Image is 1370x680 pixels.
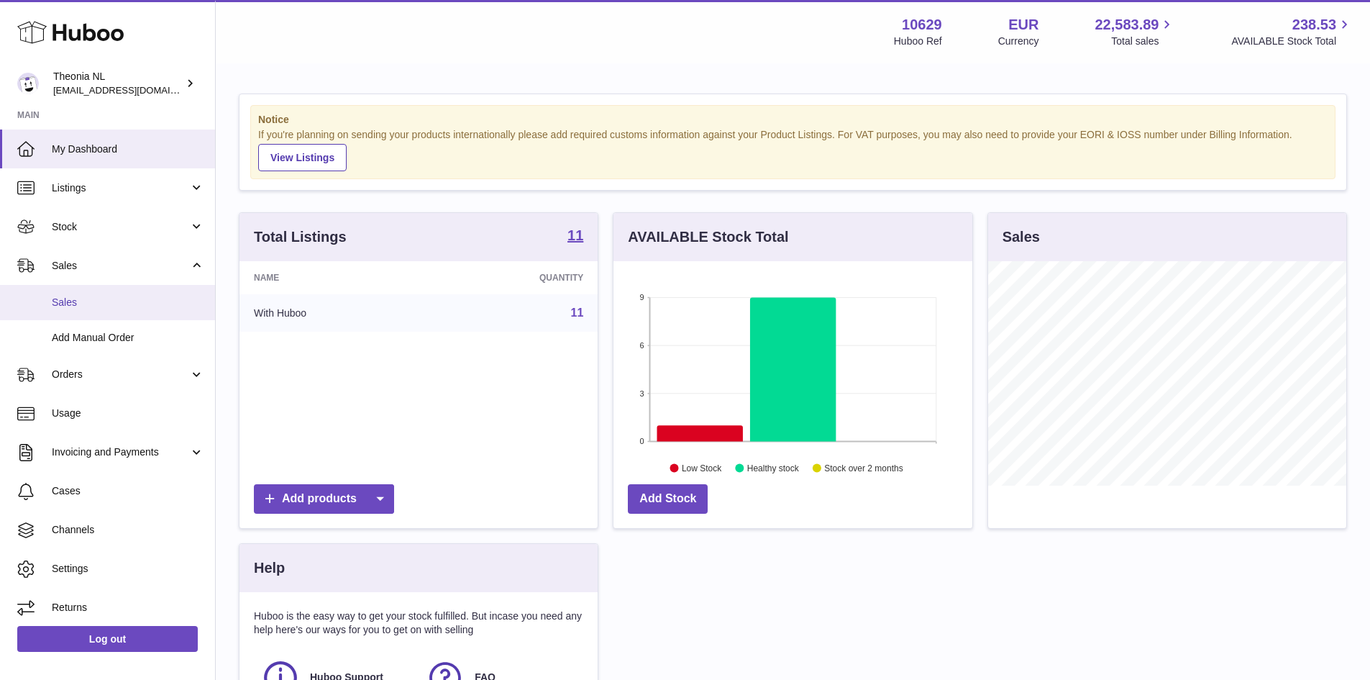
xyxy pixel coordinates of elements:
[53,70,183,97] div: Theonia NL
[682,463,722,473] text: Low Stock
[640,341,644,350] text: 6
[1111,35,1175,48] span: Total sales
[1231,15,1353,48] a: 238.53 AVAILABLE Stock Total
[17,626,198,652] a: Log out
[52,296,204,309] span: Sales
[52,445,189,459] span: Invoicing and Payments
[52,484,204,498] span: Cases
[1292,15,1336,35] span: 238.53
[52,562,204,576] span: Settings
[902,15,942,35] strong: 10629
[429,261,598,294] th: Quantity
[52,181,189,195] span: Listings
[254,227,347,247] h3: Total Listings
[17,73,39,94] img: info@wholesomegoods.eu
[258,113,1328,127] strong: Notice
[640,437,644,445] text: 0
[998,35,1039,48] div: Currency
[567,228,583,245] a: 11
[254,558,285,578] h3: Help
[52,259,189,273] span: Sales
[628,484,708,514] a: Add Stock
[894,35,942,48] div: Huboo Ref
[640,293,644,302] text: 9
[52,407,204,420] span: Usage
[52,601,204,615] span: Returns
[52,523,204,537] span: Channels
[239,294,429,332] td: With Huboo
[254,484,394,514] a: Add products
[747,463,800,473] text: Healthy stock
[53,84,211,96] span: [EMAIL_ADDRESS][DOMAIN_NAME]
[258,144,347,171] a: View Listings
[628,227,788,247] h3: AVAILABLE Stock Total
[640,389,644,397] text: 3
[1003,227,1040,247] h3: Sales
[825,463,903,473] text: Stock over 2 months
[52,220,189,234] span: Stock
[52,331,204,345] span: Add Manual Order
[567,228,583,242] strong: 11
[239,261,429,294] th: Name
[1008,15,1038,35] strong: EUR
[1095,15,1175,48] a: 22,583.89 Total sales
[1231,35,1353,48] span: AVAILABLE Stock Total
[571,307,584,319] a: 11
[52,368,189,381] span: Orders
[52,142,204,156] span: My Dashboard
[258,128,1328,171] div: If you're planning on sending your products internationally please add required customs informati...
[254,609,583,637] p: Huboo is the easy way to get your stock fulfilled. But incase you need any help here's our ways f...
[1095,15,1159,35] span: 22,583.89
